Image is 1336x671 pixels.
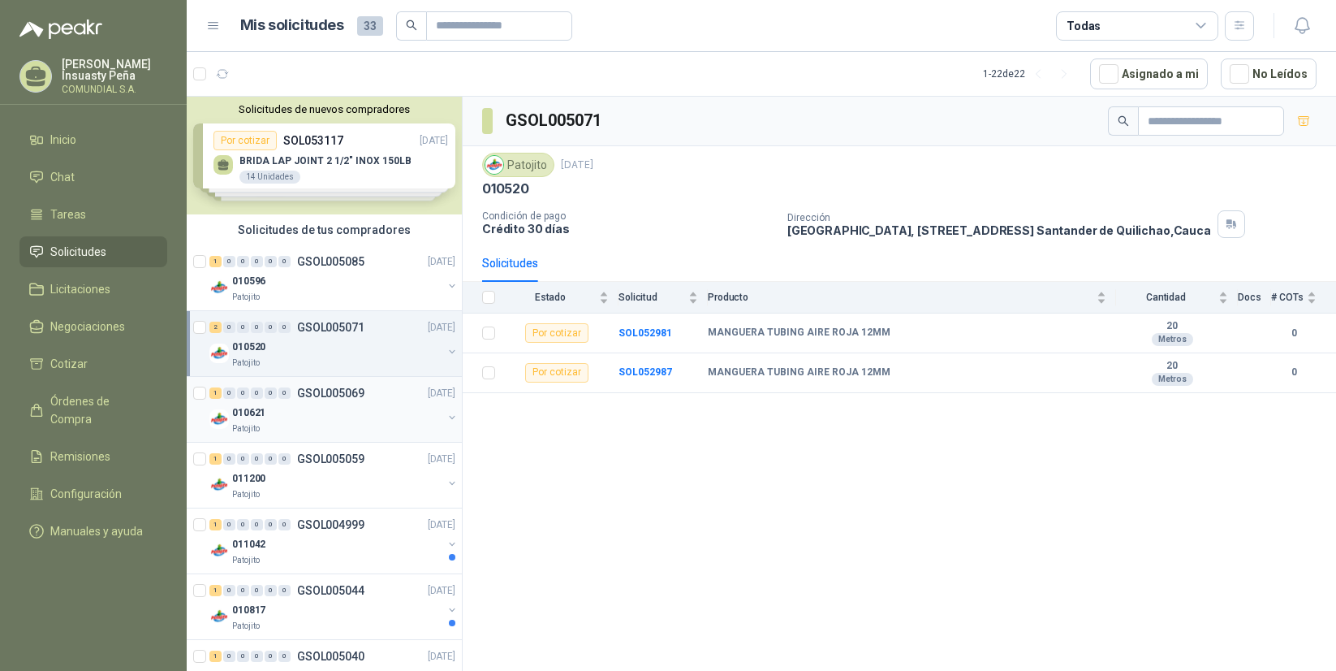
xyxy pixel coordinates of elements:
p: GSOL004999 [297,519,364,530]
div: Metros [1152,373,1193,386]
p: Dirección [787,212,1211,223]
div: 0 [237,519,249,530]
span: Órdenes de Compra [50,392,152,428]
h3: GSOL005071 [506,108,604,133]
button: Asignado a mi [1090,58,1208,89]
img: Company Logo [209,409,229,429]
a: Órdenes de Compra [19,386,167,435]
p: Crédito 30 días [482,222,774,236]
a: 1 0 0 0 0 0 GSOL005085[DATE] Company Logo010596Patojito [209,252,459,304]
div: Metros [1152,333,1193,346]
th: Solicitud [618,282,708,314]
span: Producto [708,292,1093,303]
div: 0 [265,519,277,530]
b: 0 [1271,326,1317,341]
div: Patojito [482,153,554,177]
div: 0 [278,453,291,465]
div: 0 [237,453,249,465]
div: 0 [278,256,291,267]
div: 0 [223,453,235,465]
div: 1 [209,651,222,662]
span: Configuración [50,485,122,503]
p: Patojito [232,554,260,567]
div: 0 [251,322,263,333]
p: GSOL005040 [297,651,364,662]
p: [DATE] [428,320,455,335]
p: [DATE] [428,583,455,599]
a: Solicitudes [19,236,167,267]
span: Negociaciones [50,318,125,335]
div: 1 - 22 de 22 [983,61,1077,87]
div: 0 [237,256,249,267]
a: Manuales y ayuda [19,516,167,547]
a: 1 0 0 0 0 0 GSOL005069[DATE] Company Logo010621Patojito [209,383,459,435]
p: [DATE] [428,452,455,467]
div: 0 [223,256,235,267]
div: 1 [209,387,222,399]
div: 0 [251,585,263,596]
div: 0 [251,453,263,465]
th: Docs [1238,282,1271,314]
a: 1 0 0 0 0 0 GSOL005044[DATE] Company Logo010817Patojito [209,581,459,633]
button: Solicitudes de nuevos compradores [193,103,455,115]
div: 0 [223,322,235,333]
img: Company Logo [209,278,229,297]
a: Remisiones [19,441,167,472]
p: [DATE] [561,158,593,173]
a: Configuración [19,478,167,509]
div: 0 [265,585,277,596]
img: Company Logo [485,156,503,174]
div: 2 [209,322,222,333]
span: Cantidad [1116,292,1215,303]
p: [GEOGRAPHIC_DATA], [STREET_ADDRESS] Santander de Quilichao , Cauca [787,223,1211,237]
div: 0 [251,387,263,399]
p: GSOL005069 [297,387,364,399]
th: Estado [505,282,618,314]
div: 0 [265,651,277,662]
div: 0 [237,651,249,662]
button: No Leídos [1221,58,1317,89]
div: 0 [223,519,235,530]
a: Chat [19,162,167,193]
a: Tareas [19,199,167,230]
th: Cantidad [1116,282,1238,314]
div: 1 [209,585,222,596]
div: 0 [278,651,291,662]
th: # COTs [1271,282,1336,314]
span: Licitaciones [50,280,110,298]
span: search [406,19,417,31]
div: 0 [278,585,291,596]
p: Patojito [232,422,260,435]
h1: Mis solicitudes [240,14,344,37]
div: 0 [265,453,277,465]
a: SOL052987 [618,366,672,378]
b: 20 [1116,360,1228,373]
div: 0 [237,387,249,399]
b: MANGUERA TUBING AIRE ROJA 12MM [708,327,890,340]
p: Patojito [232,357,260,370]
span: Cotizar [50,355,88,373]
a: SOL052981 [618,327,672,339]
p: [DATE] [428,254,455,270]
span: Solicitud [618,292,685,303]
p: [PERSON_NAME] Insuasty Peña [62,58,167,81]
span: Solicitudes [50,243,106,261]
p: GSOL005071 [297,322,364,333]
p: Patojito [232,488,260,501]
b: 0 [1271,365,1317,380]
span: Inicio [50,131,76,149]
img: Company Logo [209,475,229,495]
div: 0 [265,387,277,399]
div: 0 [223,651,235,662]
img: Logo peakr [19,19,102,39]
p: 011042 [232,537,265,552]
a: 2 0 0 0 0 0 GSOL005071[DATE] Company Logo010520Patojito [209,318,459,370]
a: 1 0 0 0 0 0 GSOL004999[DATE] Company Logo011042Patojito [209,515,459,567]
p: 011200 [232,471,265,487]
a: Inicio [19,124,167,155]
span: 33 [357,16,383,36]
div: Todas [1067,17,1101,35]
p: 010621 [232,405,265,421]
b: 20 [1116,320,1228,333]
